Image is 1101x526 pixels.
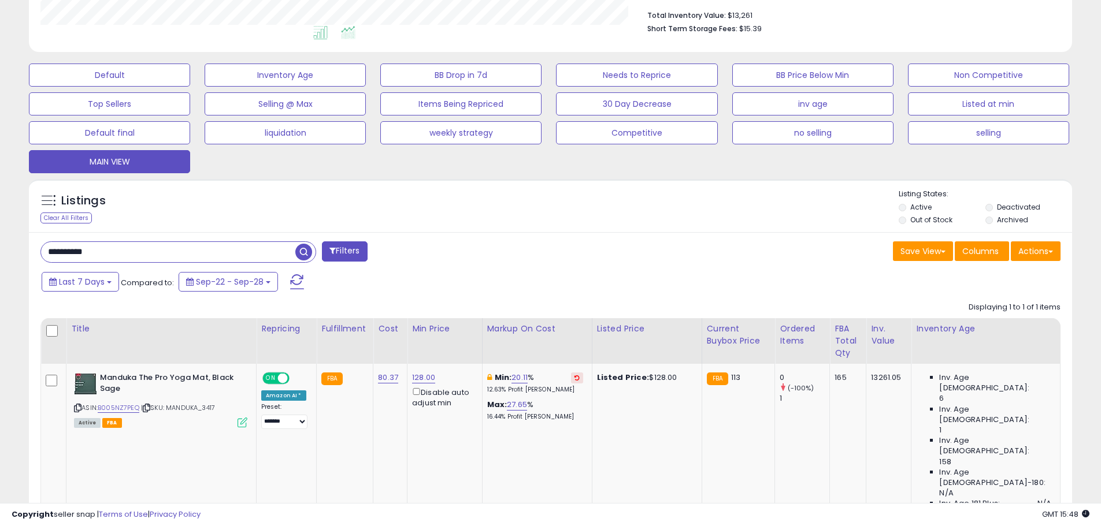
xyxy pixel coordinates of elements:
[99,509,148,520] a: Terms of Use
[261,390,306,401] div: Amazon AI *
[412,372,435,383] a: 128.00
[121,277,174,288] span: Compared to:
[780,323,825,347] div: Ordered Items
[780,372,829,383] div: 0
[939,488,953,498] span: N/A
[997,202,1040,212] label: Deactivated
[412,323,477,335] div: Min Price
[908,121,1069,144] button: selling
[871,372,902,383] div: 13261.05
[835,372,857,383] div: 165
[647,10,726,20] b: Total Inventory Value:
[1042,509,1089,520] span: 2025-10-6 15:48 GMT
[487,372,583,394] div: %
[939,467,1051,488] span: Inv. Age [DEMOGRAPHIC_DATA]-180:
[378,372,398,383] a: 80.37
[962,245,999,257] span: Columns
[1037,498,1051,509] span: N/A
[487,400,583,421] div: %
[731,372,740,383] span: 113
[179,272,278,292] button: Sep-22 - Sep-28
[261,403,307,429] div: Preset:
[908,64,1069,87] button: Non Competitive
[732,92,894,115] button: inv age
[205,64,366,87] button: Inventory Age
[74,418,101,428] span: All listings currently available for purchase on Amazon
[939,404,1051,425] span: Inv. Age [DEMOGRAPHIC_DATA]:
[141,403,215,412] span: | SKU: MANDUKA_3417
[939,393,944,404] span: 6
[380,92,542,115] button: Items Being Repriced
[597,372,693,383] div: $128.00
[739,23,762,34] span: $15.39
[997,215,1028,225] label: Archived
[899,189,1072,200] p: Listing States:
[939,435,1051,456] span: Inv. Age [DEMOGRAPHIC_DATA]:
[647,24,737,33] b: Short Term Storage Fees:
[732,64,894,87] button: BB Price Below Min
[707,372,728,385] small: FBA
[556,92,717,115] button: 30 Day Decrease
[556,64,717,87] button: Needs to Reprice
[29,64,190,87] button: Default
[261,323,312,335] div: Repricing
[59,276,105,288] span: Last 7 Days
[205,121,366,144] button: liquidation
[511,372,528,383] a: 20.11
[908,92,1069,115] button: Listed at min
[196,276,264,288] span: Sep-22 - Sep-28
[939,498,1000,509] span: Inv. Age 181 Plus:
[412,386,473,408] div: Disable auto adjust min
[487,386,583,394] p: 12.63% Profit [PERSON_NAME]
[487,399,507,410] b: Max:
[288,374,306,383] span: OFF
[780,393,829,404] div: 1
[74,372,97,396] img: 51n04xGe+mL._SL40_.jpg
[647,8,1052,21] li: $13,261
[29,150,190,173] button: MAIN VIEW
[574,375,580,380] i: Revert to store-level Min Markup
[939,457,951,467] span: 158
[597,372,650,383] b: Listed Price:
[12,509,54,520] strong: Copyright
[482,318,592,364] th: The percentage added to the cost of goods (COGS) that forms the calculator for Min & Max prices.
[40,212,92,223] div: Clear All Filters
[264,374,278,383] span: ON
[42,272,119,292] button: Last 7 Days
[71,323,251,335] div: Title
[893,241,953,261] button: Save View
[910,202,932,212] label: Active
[707,323,770,347] div: Current Buybox Price
[939,372,1051,393] span: Inv. Age [DEMOGRAPHIC_DATA]:
[732,121,894,144] button: no selling
[788,383,814,393] small: (-100%)
[61,193,106,209] h5: Listings
[871,323,906,347] div: Inv. value
[507,399,527,411] a: 27.65
[321,323,368,335] div: Fulfillment
[12,509,201,520] div: seller snap | |
[102,418,122,428] span: FBA
[487,374,492,381] i: This overrides the store level min markup for this listing
[495,372,512,383] b: Min:
[1011,241,1061,261] button: Actions
[597,323,697,335] div: Listed Price
[487,413,583,421] p: 16.44% Profit [PERSON_NAME]
[205,92,366,115] button: Selling @ Max
[29,121,190,144] button: Default final
[150,509,201,520] a: Privacy Policy
[29,92,190,115] button: Top Sellers
[939,425,941,435] span: 1
[380,64,542,87] button: BB Drop in 7d
[955,241,1009,261] button: Columns
[322,241,367,262] button: Filters
[380,121,542,144] button: weekly strategy
[487,323,587,335] div: Markup on Cost
[916,323,1055,335] div: Inventory Age
[98,403,139,413] a: B005NZ7PEQ
[835,323,861,359] div: FBA Total Qty
[910,215,952,225] label: Out of Stock
[556,121,717,144] button: Competitive
[321,372,343,385] small: FBA
[378,323,402,335] div: Cost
